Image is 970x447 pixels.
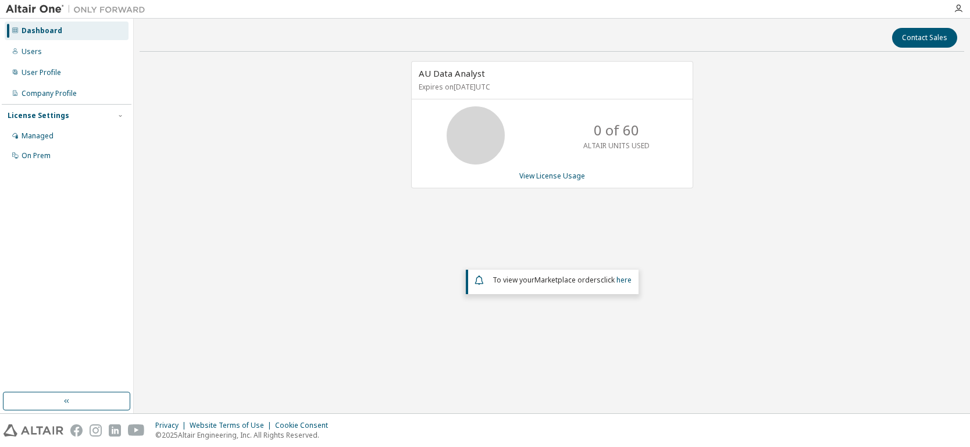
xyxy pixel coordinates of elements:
[22,47,42,56] div: Users
[155,421,190,430] div: Privacy
[419,82,683,92] p: Expires on [DATE] UTC
[22,151,51,160] div: On Prem
[493,275,632,285] span: To view your click
[275,421,335,430] div: Cookie Consent
[8,111,69,120] div: License Settings
[6,3,151,15] img: Altair One
[534,275,601,285] em: Marketplace orders
[22,26,62,35] div: Dashboard
[892,28,957,48] button: Contact Sales
[128,424,145,437] img: youtube.svg
[22,89,77,98] div: Company Profile
[419,67,485,79] span: AU Data Analyst
[22,68,61,77] div: User Profile
[616,275,632,285] a: here
[109,424,121,437] img: linkedin.svg
[90,424,102,437] img: instagram.svg
[583,141,650,151] p: ALTAIR UNITS USED
[70,424,83,437] img: facebook.svg
[519,171,585,181] a: View License Usage
[190,421,275,430] div: Website Terms of Use
[594,120,639,140] p: 0 of 60
[22,131,54,141] div: Managed
[3,424,63,437] img: altair_logo.svg
[155,430,335,440] p: © 2025 Altair Engineering, Inc. All Rights Reserved.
